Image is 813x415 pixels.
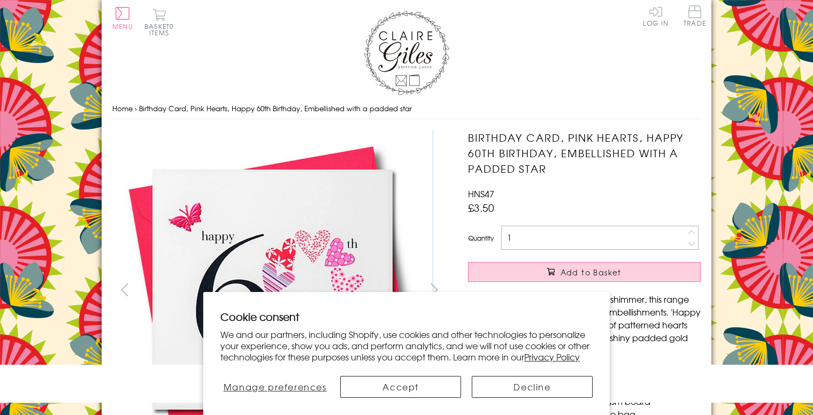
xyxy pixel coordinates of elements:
a: Trade [684,5,706,28]
button: prev [112,278,136,302]
span: Trade [684,5,706,26]
h1: Birthday Card, Pink Hearts, Happy 60th Birthday, Embellished with a padded star [468,130,701,176]
span: HNS47 [468,187,494,200]
span: Birthday Card, Pink Hearts, Happy 60th Birthday, Embellished with a padded star [139,103,412,113]
h2: Cookie consent [220,309,593,324]
span: › [135,103,137,113]
a: Privacy Policy [524,350,580,363]
button: Add to Basket [468,262,701,282]
button: Menu [112,7,133,29]
button: Accept [340,376,461,398]
span: Add to Basket [561,267,622,278]
button: Manage preferences [220,376,329,398]
img: Claire Giles Greetings Cards [364,11,449,95]
button: Basket0 items [144,9,174,36]
a: Log In [643,5,669,26]
button: next [423,278,447,302]
nav: breadcrumbs [112,98,701,120]
span: 0 items [149,21,174,37]
a: Home [112,103,133,113]
p: We and our partners, including Shopify, use cookies and other technologies to personalize your ex... [220,329,593,362]
span: £3.50 [468,200,494,215]
label: Quantity [468,233,494,243]
span: Manage preferences [224,380,327,393]
button: Decline [472,376,593,398]
span: Menu [112,21,133,31]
